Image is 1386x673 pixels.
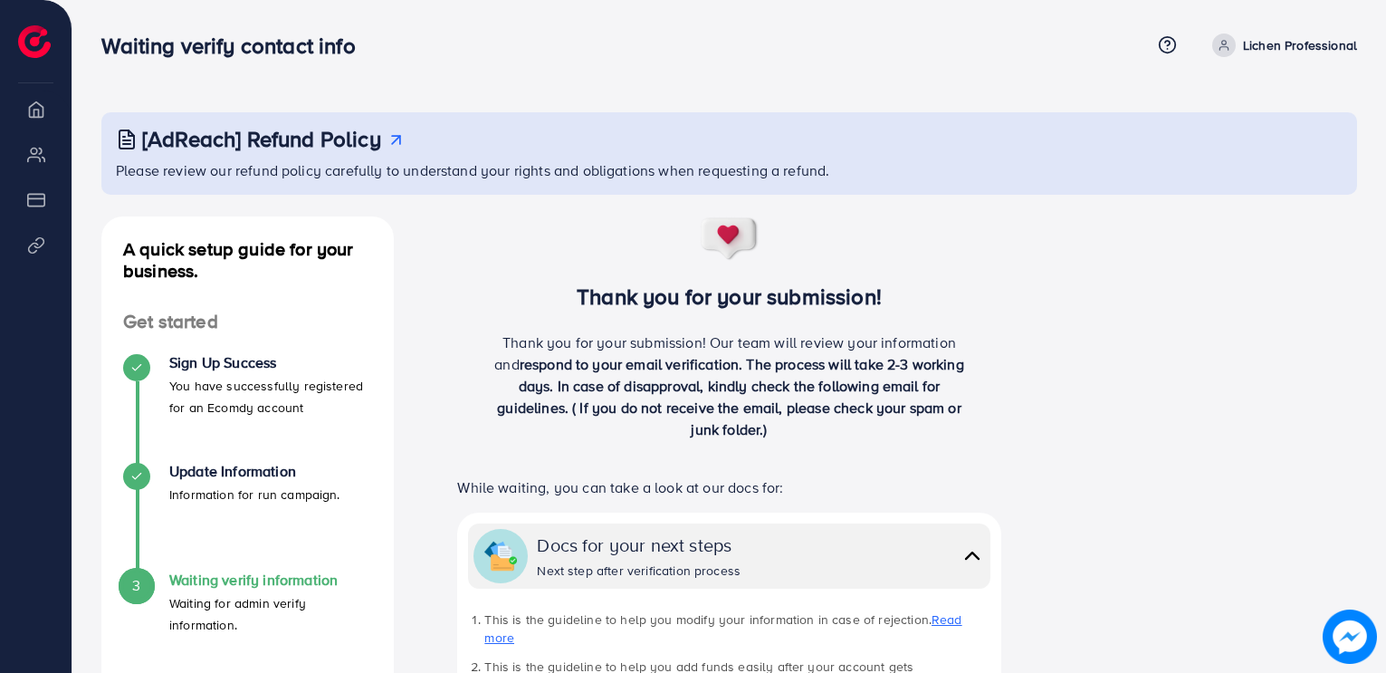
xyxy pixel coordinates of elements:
img: logo [18,25,51,58]
p: Lichen Professional [1243,34,1357,56]
li: Update Information [101,463,394,572]
a: Read more [484,611,961,647]
h3: Waiting verify contact info [101,33,369,59]
h4: Sign Up Success [169,354,372,371]
p: You have successfully registered for an Ecomdy account [169,375,372,418]
div: Docs for your next steps [537,532,741,558]
li: This is the guideline to help you modify your information in case of rejection. [484,611,989,648]
a: Lichen Professional [1205,34,1357,57]
img: collapse [484,540,517,572]
h4: Waiting verify information [169,572,372,589]
span: respond to your email verification. The process will take 2-3 working days. In case of disapprova... [497,354,964,439]
span: 3 [132,575,140,596]
h3: Thank you for your submission! [427,284,1031,310]
img: image [1323,610,1376,663]
p: Thank you for your submission! Our team will review your information and [488,332,971,440]
div: Next step after verification process [537,562,741,580]
p: Please review our refund policy carefully to understand your rights and obligations when requesti... [116,159,1346,181]
img: collapse [960,543,985,569]
p: While waiting, you can take a look at our docs for: [457,476,1000,498]
h3: [AdReach] Refund Policy [142,126,381,152]
img: success [700,216,760,262]
p: Waiting for admin verify information. [169,592,372,636]
li: Sign Up Success [101,354,394,463]
p: Information for run campaign. [169,484,340,505]
h4: Update Information [169,463,340,480]
h4: Get started [101,311,394,333]
h4: A quick setup guide for your business. [101,238,394,282]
